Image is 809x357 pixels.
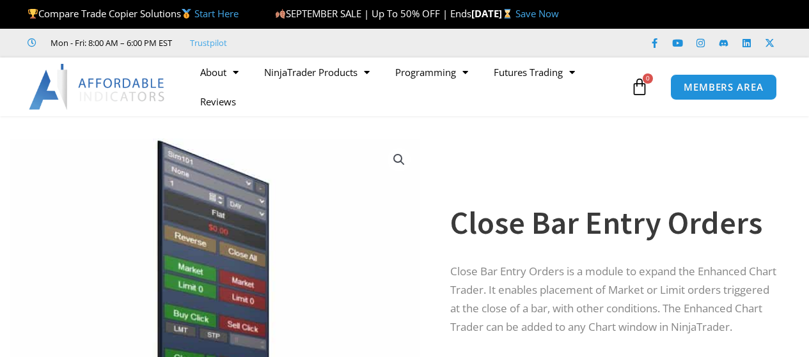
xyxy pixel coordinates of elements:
[503,9,512,19] img: ⌛
[275,7,471,20] span: SEPTEMBER SALE | Up To 50% OFF | Ends
[481,57,588,87] a: Futures Trading
[450,201,778,245] h1: Close Bar Entry Orders
[182,9,191,19] img: 🥇
[611,68,668,105] a: 0
[29,64,166,110] img: LogoAI | Affordable Indicators – NinjaTrader
[471,7,515,20] strong: [DATE]
[190,35,227,50] a: Trustpilot
[27,7,239,20] span: Compare Trade Copier Solutions
[643,73,653,84] span: 0
[515,7,559,20] a: Save Now
[187,57,251,87] a: About
[276,9,285,19] img: 🍂
[47,35,172,50] span: Mon - Fri: 8:00 AM – 6:00 PM EST
[28,9,38,19] img: 🏆
[388,148,411,171] a: View full-screen image gallery
[187,57,627,116] nav: Menu
[194,7,239,20] a: Start Here
[251,57,382,87] a: NinjaTrader Products
[187,87,249,116] a: Reviews
[684,82,764,92] span: MEMBERS AREA
[450,262,778,337] p: Close Bar Entry Orders is a module to expand the Enhanced Chart Trader. It enables placement of M...
[382,57,481,87] a: Programming
[670,74,777,100] a: MEMBERS AREA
